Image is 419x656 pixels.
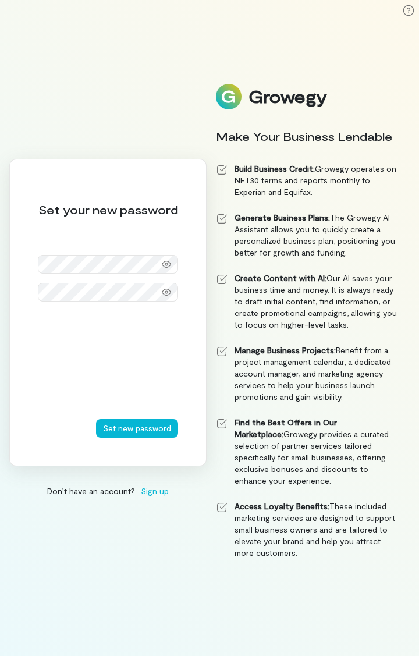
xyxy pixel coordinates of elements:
[235,273,326,283] strong: Create Content with AI:
[216,272,400,331] li: Our AI saves your business time and money. It is always ready to draft initial content, find info...
[141,485,169,497] span: Sign up
[248,87,326,107] div: Growegy
[235,212,330,222] strong: Generate Business Plans:
[216,212,400,258] li: The Growegy AI Assistant allows you to quickly create a personalized business plan, positioning y...
[216,163,400,198] li: Growegy operates on NET30 terms and reports monthly to Experian and Equifax.
[96,419,178,438] button: Set new password
[235,501,329,511] strong: Access Loyalty Benefits:
[216,417,400,487] li: Growegy provides a curated selection of partner services tailored specifically for small business...
[235,164,315,173] strong: Build Business Credit:
[235,417,337,439] strong: Find the Best Offers in Our Marketplace:
[216,128,400,144] div: Make Your Business Lendable
[9,485,207,497] div: Don’t have an account?
[216,345,400,403] li: Benefit from a project management calendar, a dedicated account manager, and marketing agency ser...
[216,501,400,559] li: These included marketing services are designed to support small business owners and are tailored ...
[235,345,336,355] strong: Manage Business Projects:
[38,201,178,218] div: Set your new password
[216,84,242,109] img: Logo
